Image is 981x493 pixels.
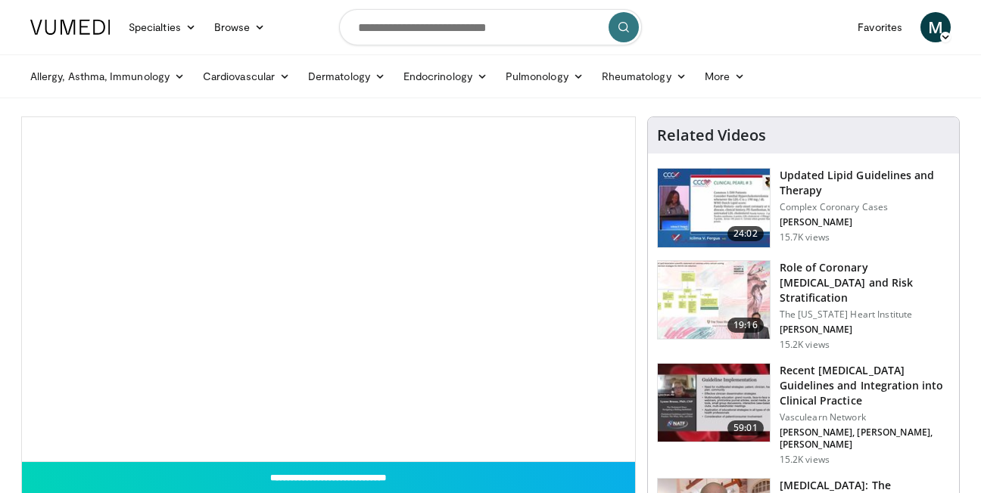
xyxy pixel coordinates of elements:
a: Allergy, Asthma, Immunology [21,61,194,91]
a: Endocrinology [394,61,497,91]
p: 15.2K views [780,339,830,351]
p: 15.2K views [780,454,830,466]
p: 15.7K views [780,231,830,243]
a: 19:16 Role of Coronary [MEDICAL_DATA] and Risk Stratification The [US_STATE] Heart Institute [PER... [657,260,950,351]
input: Search topics, interventions [339,9,642,45]
p: [PERSON_NAME] [780,216,950,228]
a: Rheumatology [593,61,696,91]
span: 59:01 [727,420,764,436]
a: Cardiovascular [194,61,299,91]
h3: Role of Coronary [MEDICAL_DATA] and Risk Stratification [780,260,950,305]
a: Favorites [849,12,911,42]
p: [PERSON_NAME] [780,324,950,336]
img: VuMedi Logo [30,20,111,35]
a: Specialties [120,12,205,42]
p: [PERSON_NAME], [PERSON_NAME], [PERSON_NAME] [780,426,950,451]
p: Vasculearn Network [780,411,950,423]
img: 1efa8c99-7b8a-4ab5-a569-1c219ae7bd2c.150x105_q85_crop-smart_upscale.jpg [658,261,770,340]
a: Dermatology [299,61,394,91]
h3: Recent [MEDICAL_DATA] Guidelines and Integration into Clinical Practice [780,363,950,408]
a: More [696,61,754,91]
a: Browse [205,12,275,42]
img: 77f671eb-9394-4acc-bc78-a9f077f94e00.150x105_q85_crop-smart_upscale.jpg [658,169,770,247]
img: 87825f19-cf4c-4b91-bba1-ce218758c6bb.150x105_q85_crop-smart_upscale.jpg [658,364,770,442]
video-js: Video Player [22,117,635,462]
p: Complex Coronary Cases [780,201,950,213]
p: The [US_STATE] Heart Institute [780,309,950,321]
h4: Related Videos [657,126,766,144]
a: M [920,12,951,42]
a: 24:02 Updated Lipid Guidelines and Therapy Complex Coronary Cases [PERSON_NAME] 15.7K views [657,168,950,248]
h3: Updated Lipid Guidelines and Therapy [780,168,950,198]
a: 59:01 Recent [MEDICAL_DATA] Guidelines and Integration into Clinical Practice Vasculearn Network ... [657,363,950,466]
span: 19:16 [727,318,764,333]
a: Pulmonology [497,61,593,91]
span: 24:02 [727,226,764,241]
